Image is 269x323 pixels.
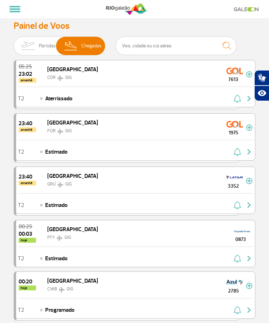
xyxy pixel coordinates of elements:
img: sino-painel-voo.svg [234,254,241,263]
span: 7613 [221,76,246,83]
span: CWB [47,286,57,292]
span: PTY [47,235,55,240]
input: Voo, cidade ou cia aérea [116,36,236,55]
span: amanhã [19,127,36,132]
img: Azul Linhas Aéreas [226,277,243,288]
span: amanhã [19,181,36,186]
span: T2 [18,96,24,101]
span: 0873 [228,236,253,243]
span: Partidas [39,37,56,55]
img: TAM LINHAS AEREAS [226,172,243,183]
span: [GEOGRAPHIC_DATA] [47,173,98,180]
img: seta-direita-painel-voo.svg [245,201,253,209]
span: 2025-09-27 05:25:00 [19,64,36,69]
span: Estimado [45,148,68,156]
span: hoje [19,285,36,290]
span: Estimado [45,254,68,263]
span: 3352 [221,182,246,190]
img: sino-painel-voo.svg [234,148,241,156]
button: Abrir tradutor de língua de sinais. [254,70,269,86]
span: 2025-09-27 23:40:00 [19,121,36,126]
img: sino-painel-voo.svg [234,306,241,314]
span: 2025-09-27 23:40:00 [19,174,36,180]
span: Aterrissado [45,94,73,103]
img: seta-direita-painel-voo.svg [245,254,253,263]
img: seta-direita-painel-voo.svg [245,306,253,314]
h3: Painel de Voos [14,20,255,31]
span: [GEOGRAPHIC_DATA] [47,226,98,233]
span: 2025-09-28 00:25:00 [19,224,36,229]
img: mais-info-painel-voo.svg [246,178,253,184]
span: 2025-09-27 23:02:40 [19,71,36,77]
span: FOR [47,128,56,134]
img: sino-painel-voo.svg [234,94,241,103]
img: seta-direita-painel-voo.svg [245,148,253,156]
span: Estimado [45,201,68,209]
span: GIG [65,128,72,134]
span: 2025-09-28 00:20:00 [19,279,36,284]
span: GIG [65,75,72,80]
span: Chegadas [81,37,102,55]
button: Abrir recursos assistivos. [254,86,269,101]
span: GIG [64,235,71,240]
span: hoje [19,238,36,243]
span: T2 [18,203,24,208]
img: mais-info-painel-voo.svg [246,71,253,78]
span: 2785 [221,287,246,295]
span: [GEOGRAPHIC_DATA] [47,119,98,126]
span: T2 [18,308,24,312]
img: GOL Transportes Aereos [226,119,243,130]
img: mais-info-painel-voo.svg [246,283,253,289]
img: mais-info-painel-voo.svg [246,125,253,131]
span: GIG [67,286,73,292]
span: 1975 [221,129,246,136]
img: slider-embarque [17,37,39,55]
span: GIG [65,181,72,187]
div: Plugin de acessibilidade da Hand Talk. [254,70,269,101]
img: slider-desembarque [61,37,81,55]
span: T2 [18,149,24,154]
span: [GEOGRAPHIC_DATA] [47,277,98,284]
img: seta-direita-painel-voo.svg [245,94,253,103]
span: amanhã [19,78,36,83]
span: GRU [47,181,56,187]
span: [GEOGRAPHIC_DATA] [47,66,98,73]
span: 2025-09-28 00:03:00 [19,231,36,237]
img: COPA Airlines [234,225,250,236]
span: COR [47,75,56,80]
span: T2 [18,256,24,261]
span: Programado [45,306,75,314]
img: sino-painel-voo.svg [234,201,241,209]
img: GOL Transportes Aereos [226,65,243,76]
